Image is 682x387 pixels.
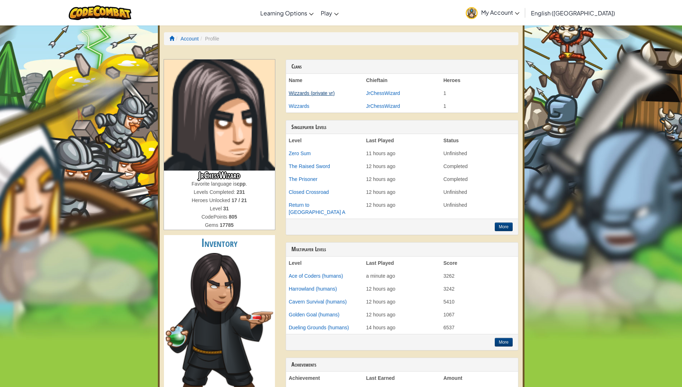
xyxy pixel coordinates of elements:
a: My Account [462,1,523,24]
td: 12 hours ago [363,199,441,219]
td: 3262 [441,269,518,282]
a: Account [180,36,199,42]
td: 12 hours ago [363,186,441,199]
span: My Account [481,9,519,16]
td: Unfinished [441,199,518,219]
th: Last Played [363,134,441,147]
a: The Raised Sword [289,163,330,169]
th: Heroes [441,74,518,87]
td: Completed [441,160,518,173]
th: Level [286,134,363,147]
button: More [495,223,512,231]
th: Level [286,257,363,269]
a: Dueling Grounds (humans) [289,325,349,330]
td: 1067 [441,308,518,321]
img: CodeCombat logo [69,5,131,20]
th: Status [441,134,518,147]
td: 6537 [441,321,518,334]
td: 5410 [441,295,518,308]
a: Return to [GEOGRAPHIC_DATA] A [289,202,345,215]
li: Profile [199,35,219,42]
h3: Multiplayer Levels [291,246,513,253]
h3: Achievements [291,362,513,368]
span: Play [321,9,332,17]
h2: Inventory [164,235,275,251]
a: Harrowland (humans) [289,286,337,292]
h3: Singleplayer Levels [291,124,513,130]
strong: cpp [237,181,246,187]
td: 1 [441,87,518,100]
td: a minute ago [363,269,441,282]
a: JrChessWizard [366,103,400,109]
th: Name [286,74,363,87]
span: CodePoints [202,214,229,220]
td: 3242 [441,282,518,295]
img: avatar [466,7,478,19]
td: Completed [441,173,518,186]
td: 1 [441,100,518,113]
td: 14 hours ago [363,321,441,334]
a: Zero Sum [289,150,311,156]
a: Wizzards [289,103,310,109]
th: Chieftain [363,74,441,87]
a: JrChessWizard [366,90,400,96]
th: Last Earned [363,372,441,384]
a: Closed Crossroad [289,189,329,195]
a: Play [317,3,342,23]
th: Last Played [363,257,441,269]
span: Levels Completed: [194,189,237,195]
td: 12 hours ago [363,295,441,308]
th: Score [441,257,518,269]
a: Ace of Coders (humans) [289,273,343,279]
a: The Prisoner [289,176,318,182]
td: 11 hours ago [363,147,441,160]
td: Unfinished [441,147,518,160]
th: Achievement [286,372,363,384]
strong: 805 [229,214,237,220]
strong: 231 [237,189,245,195]
td: 12 hours ago [363,160,441,173]
span: Learning Options [260,9,307,17]
strong: 31 [223,206,229,211]
a: Cavern Survival (humans) [289,299,347,305]
a: English ([GEOGRAPHIC_DATA]) [527,3,619,23]
a: Wizzards (private vr) [289,90,335,96]
span: English ([GEOGRAPHIC_DATA]) [531,9,615,17]
strong: 17 / 21 [232,197,247,203]
td: Unfinished [441,186,518,199]
button: More [495,338,512,347]
td: 12 hours ago [363,282,441,295]
a: Learning Options [257,3,317,23]
td: 12 hours ago [363,173,441,186]
span: Favorite language is [192,181,237,187]
td: 12 hours ago [363,308,441,321]
span: Heroes Unlocked [192,197,231,203]
h3: JrChessWizard [164,171,275,180]
th: Amount [441,372,518,384]
h3: Clans [291,63,513,70]
span: . [246,181,247,187]
strong: 17785 [220,222,234,228]
a: Golden Goal (humans) [289,312,340,317]
span: Level [210,206,223,211]
span: Gems [205,222,219,228]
